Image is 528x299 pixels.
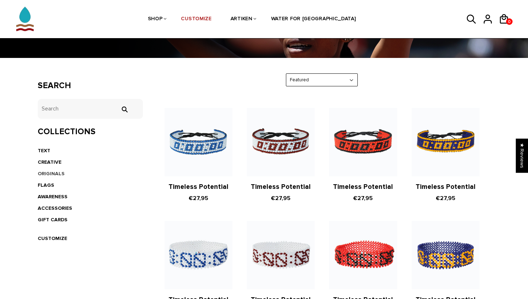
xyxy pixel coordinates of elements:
[231,0,253,38] a: ARTIKEN
[148,0,163,38] a: SHOP
[38,235,67,241] a: CUSTOMIZE
[117,106,131,113] input: Search
[38,194,68,200] a: AWARENESS
[516,139,528,173] div: Click to open Judge.me floating reviews tab
[38,205,72,211] a: ACCESSORIES
[271,0,356,38] a: WATER FOR [GEOGRAPHIC_DATA]
[506,17,513,26] span: 0
[181,0,212,38] a: CUSTOMIZE
[38,148,50,154] a: TEXT
[38,81,143,91] h3: Search
[168,183,228,191] a: Timeless Potential
[189,195,208,202] span: €27,95
[353,195,373,202] span: €27,95
[506,18,513,25] a: 0
[271,195,291,202] span: €27,95
[38,217,68,223] a: GIFT CARDS
[38,182,54,188] a: FLAGS
[333,183,393,191] a: Timeless Potential
[251,183,311,191] a: Timeless Potential
[436,195,455,202] span: €27,95
[38,99,143,119] input: Search
[38,171,65,177] a: ORIGINALS
[416,183,476,191] a: Timeless Potential
[38,159,61,165] a: CREATIVE
[38,127,143,137] h3: Collections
